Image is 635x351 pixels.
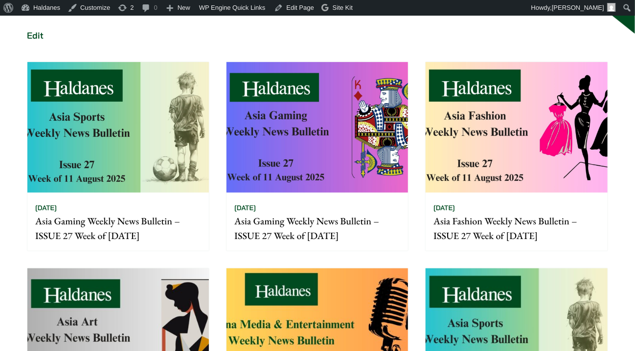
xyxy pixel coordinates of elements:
p: Asia Fashion Weekly News Bulletin – ISSUE 27 Week of [DATE] [433,214,599,243]
time: [DATE] [35,203,57,212]
a: [DATE] Asia Gaming Weekly News Bulletin – ISSUE 27 Week of [DATE] [27,62,209,251]
a: Edit [27,30,44,41]
span: Site Kit [333,4,353,11]
a: [DATE] Asia Fashion Weekly News Bulletin – ISSUE 27 Week of [DATE] [425,62,608,251]
p: Asia Gaming Weekly News Bulletin – ISSUE 27 Week of [DATE] [234,214,400,243]
time: [DATE] [433,203,455,212]
a: [DATE] Asia Gaming Weekly News Bulletin – ISSUE 27 Week of [DATE] [226,62,408,251]
p: Asia Gaming Weekly News Bulletin – ISSUE 27 Week of [DATE] [35,214,201,243]
span: [PERSON_NAME] [552,4,604,11]
time: [DATE] [234,203,256,212]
